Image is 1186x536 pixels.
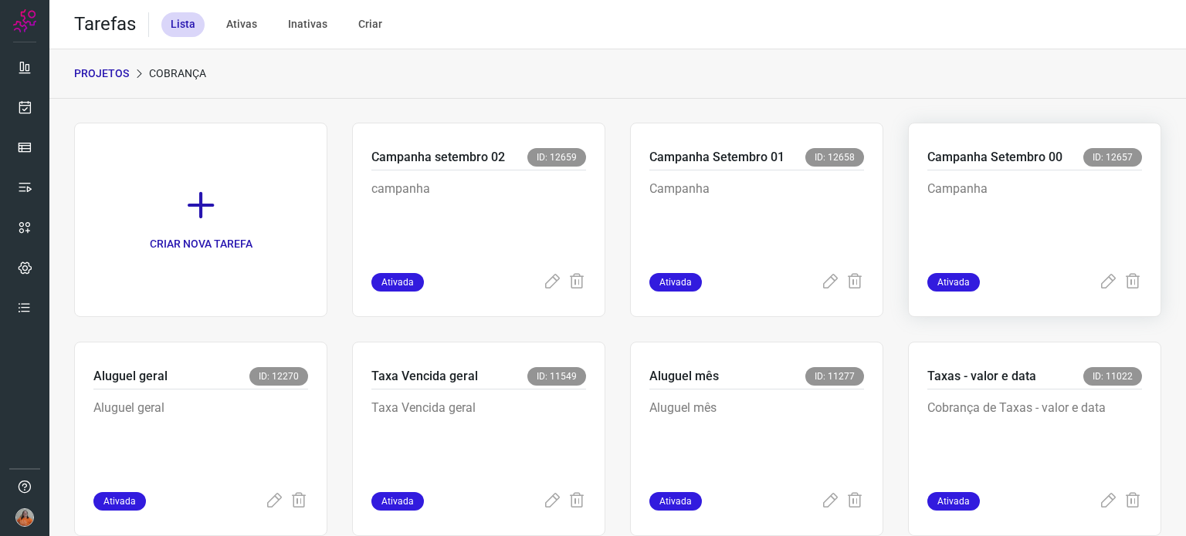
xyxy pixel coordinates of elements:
span: Ativada [927,273,980,292]
p: Aluguel geral [93,399,308,476]
div: Lista [161,12,205,37]
span: ID: 12657 [1083,148,1142,167]
p: PROJETOS [74,66,129,82]
p: Aluguel geral [93,367,168,386]
a: CRIAR NOVA TAREFA [74,123,327,317]
span: ID: 11277 [805,367,864,386]
p: Campanha [927,180,1142,257]
span: ID: 12270 [249,367,308,386]
p: campanha [371,180,586,257]
img: Logo [13,9,36,32]
p: Campanha setembro 02 [371,148,505,167]
p: Aluguel mês [649,367,719,386]
span: ID: 12659 [527,148,586,167]
div: Inativas [279,12,337,37]
p: Cobrança [149,66,206,82]
span: Ativada [93,492,146,511]
p: CRIAR NOVA TAREFA [150,236,252,252]
div: Criar [349,12,391,37]
span: Ativada [927,492,980,511]
div: Ativas [217,12,266,37]
p: Cobrança de Taxas - valor e data [927,399,1142,476]
span: Ativada [371,273,424,292]
span: ID: 12658 [805,148,864,167]
p: Taxa Vencida geral [371,367,478,386]
h2: Tarefas [74,13,136,35]
p: Campanha [649,180,864,257]
p: Campanha Setembro 01 [649,148,784,167]
span: ID: 11022 [1083,367,1142,386]
p: Aluguel mês [649,399,864,476]
span: Ativada [649,492,702,511]
span: ID: 11549 [527,367,586,386]
p: Campanha Setembro 00 [927,148,1062,167]
img: 5d4ffe1cbc43c20690ba8eb32b15dea6.jpg [15,508,34,527]
p: Taxa Vencida geral [371,399,586,476]
p: Taxas - valor e data [927,367,1036,386]
span: Ativada [371,492,424,511]
span: Ativada [649,273,702,292]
